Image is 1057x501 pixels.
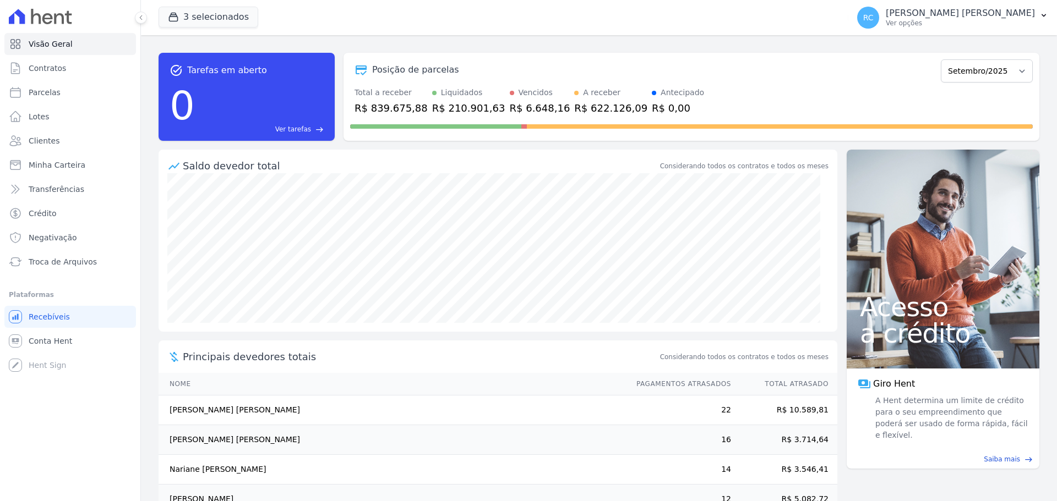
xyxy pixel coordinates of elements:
[4,154,136,176] a: Minha Carteira
[873,377,915,390] span: Giro Hent
[4,330,136,352] a: Conta Hent
[660,161,829,171] div: Considerando todos os contratos e todos os meses
[29,335,72,346] span: Conta Hent
[886,19,1035,27] p: Ver opções
[355,87,428,98] div: Total a receber
[159,395,626,425] td: [PERSON_NAME] [PERSON_NAME]
[1025,455,1033,464] span: east
[4,251,136,273] a: Troca de Arquivos
[9,288,132,301] div: Plataformas
[355,101,428,115] div: R$ 839.675,88
[4,130,136,152] a: Clientes
[183,349,658,364] span: Principais devedores totais
[29,135,59,146] span: Clientes
[199,124,324,134] a: Ver tarefas east
[863,14,874,21] span: RC
[159,7,258,27] button: 3 selecionados
[4,178,136,200] a: Transferências
[626,425,732,455] td: 16
[510,101,570,115] div: R$ 6.648,16
[860,294,1026,320] span: Acesso
[853,454,1033,464] a: Saiba mais east
[29,208,57,219] span: Crédito
[29,232,77,243] span: Negativação
[372,63,459,76] div: Posição de parcelas
[432,101,505,115] div: R$ 210.901,63
[441,87,483,98] div: Liquidados
[4,57,136,79] a: Contratos
[886,8,1035,19] p: [PERSON_NAME] [PERSON_NAME]
[159,373,626,395] th: Nome
[315,125,324,134] span: east
[4,306,136,328] a: Recebíveis
[984,454,1020,464] span: Saiba mais
[29,63,66,74] span: Contratos
[732,425,837,455] td: R$ 3.714,64
[626,455,732,485] td: 14
[873,395,1028,441] span: A Hent determina um limite de crédito para o seu empreendimento que poderá ser usado de forma ráp...
[29,111,50,122] span: Lotes
[732,395,837,425] td: R$ 10.589,81
[29,184,84,195] span: Transferências
[29,87,61,98] span: Parcelas
[29,159,85,170] span: Minha Carteira
[170,64,183,77] span: task_alt
[583,87,620,98] div: A receber
[4,106,136,128] a: Lotes
[187,64,267,77] span: Tarefas em aberto
[275,124,311,134] span: Ver tarefas
[183,158,658,173] div: Saldo devedor total
[860,320,1026,346] span: a crédito
[4,81,136,103] a: Parcelas
[732,455,837,485] td: R$ 3.546,41
[660,352,829,362] span: Considerando todos os contratos e todos os meses
[732,373,837,395] th: Total Atrasado
[29,256,97,267] span: Troca de Arquivos
[159,425,626,455] td: [PERSON_NAME] [PERSON_NAME]
[4,227,136,249] a: Negativação
[4,202,136,224] a: Crédito
[574,101,647,115] div: R$ 622.126,09
[4,33,136,55] a: Visão Geral
[519,87,553,98] div: Vencidos
[661,87,704,98] div: Antecipado
[29,311,70,322] span: Recebíveis
[29,38,73,49] span: Visão Geral
[170,77,195,134] div: 0
[159,455,626,485] td: Nariane [PERSON_NAME]
[626,395,732,425] td: 22
[848,2,1057,33] button: RC [PERSON_NAME] [PERSON_NAME] Ver opções
[626,373,732,395] th: Pagamentos Atrasados
[652,101,704,115] div: R$ 0,00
